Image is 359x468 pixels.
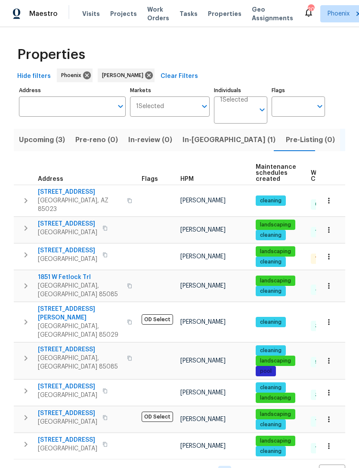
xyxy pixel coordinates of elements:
[257,232,285,239] span: cleaning
[183,134,275,146] span: In-[GEOGRAPHIC_DATA] (1)
[257,248,294,255] span: landscaping
[38,322,122,339] span: [GEOGRAPHIC_DATA], [GEOGRAPHIC_DATA] 85029
[38,444,97,453] span: [GEOGRAPHIC_DATA]
[142,412,173,422] span: OD Select
[257,448,285,455] span: cleaning
[257,368,275,375] span: pool
[38,391,97,400] span: [GEOGRAPHIC_DATA]
[19,88,126,93] label: Address
[38,305,122,322] span: [STREET_ADDRESS][PERSON_NAME]
[220,96,248,104] span: 1 Selected
[328,9,350,18] span: Phoenix
[38,255,97,263] span: [GEOGRAPHIC_DATA]
[180,198,226,204] span: [PERSON_NAME]
[257,357,294,365] span: landscaping
[38,354,122,371] span: [GEOGRAPHIC_DATA], [GEOGRAPHIC_DATA] 85085
[19,134,65,146] span: Upcoming (3)
[314,100,326,112] button: Open
[180,176,194,182] span: HPM
[82,9,100,18] span: Visits
[38,220,97,228] span: [STREET_ADDRESS]
[142,314,173,325] span: OD Select
[38,436,97,444] span: [STREET_ADDRESS]
[17,50,85,59] span: Properties
[257,277,294,285] span: landscaping
[38,228,97,237] span: [GEOGRAPHIC_DATA]
[136,103,164,110] span: 1 Selected
[180,254,226,260] span: [PERSON_NAME]
[257,288,285,295] span: cleaning
[38,345,122,354] span: [STREET_ADDRESS]
[57,68,93,82] div: Phoenix
[312,286,337,293] span: 4 Done
[38,282,122,299] span: [GEOGRAPHIC_DATA], [GEOGRAPHIC_DATA] 85085
[179,11,198,17] span: Tasks
[38,176,63,182] span: Address
[38,188,122,196] span: [STREET_ADDRESS]
[214,88,267,93] label: Individuals
[256,104,268,116] button: Open
[312,228,337,236] span: 11 Done
[208,9,241,18] span: Properties
[257,347,285,354] span: cleaning
[312,418,337,425] span: 7 Done
[312,255,330,262] span: 1 QC
[142,176,158,182] span: Flags
[115,100,127,112] button: Open
[257,197,285,205] span: cleaning
[180,283,226,289] span: [PERSON_NAME]
[147,5,169,22] span: Work Orders
[110,9,137,18] span: Projects
[128,134,172,146] span: In-review (0)
[180,443,226,449] span: [PERSON_NAME]
[38,418,97,426] span: [GEOGRAPHIC_DATA]
[180,390,226,396] span: [PERSON_NAME]
[312,359,337,366] span: 9 Done
[61,71,85,80] span: Phoenix
[157,68,201,84] button: Clear Filters
[38,273,122,282] span: 1851 W Fetlock Trl
[252,5,293,22] span: Geo Assignments
[180,227,226,233] span: [PERSON_NAME]
[257,437,294,445] span: landscaping
[312,322,337,330] span: 3 Done
[14,68,54,84] button: Hide filters
[308,5,314,14] div: 20
[180,358,226,364] span: [PERSON_NAME]
[29,9,58,18] span: Maestro
[38,246,97,255] span: [STREET_ADDRESS]
[102,71,147,80] span: [PERSON_NAME]
[198,100,210,112] button: Open
[161,71,198,82] span: Clear Filters
[130,88,210,93] label: Markets
[286,134,335,146] span: Pre-Listing (0)
[257,384,285,391] span: cleaning
[257,258,285,266] span: cleaning
[257,411,294,418] span: landscaping
[312,445,335,452] span: 1 Done
[98,68,155,82] div: [PERSON_NAME]
[312,201,337,208] span: 6 Done
[257,421,285,428] span: cleaning
[257,221,294,229] span: landscaping
[256,164,296,182] span: Maintenance schedules created
[38,196,122,214] span: [GEOGRAPHIC_DATA], AZ 85023
[75,134,118,146] span: Pre-reno (0)
[257,319,285,326] span: cleaning
[257,394,294,402] span: landscaping
[38,382,97,391] span: [STREET_ADDRESS]
[180,416,226,422] span: [PERSON_NAME]
[38,409,97,418] span: [STREET_ADDRESS]
[180,319,226,325] span: [PERSON_NAME]
[17,71,51,82] span: Hide filters
[312,391,337,399] span: 3 Done
[272,88,325,93] label: Flags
